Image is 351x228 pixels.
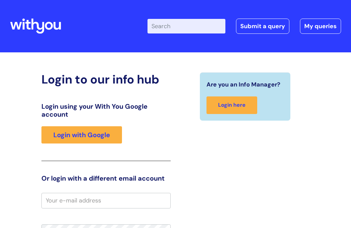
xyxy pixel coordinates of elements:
[41,174,171,182] h3: Or login with a different email account
[206,79,280,90] span: Are you an Info Manager?
[300,19,341,34] a: My queries
[147,19,225,33] input: Search
[41,193,171,208] input: Your e-mail address
[236,19,289,34] a: Submit a query
[41,72,171,86] h2: Login to our info hub
[41,102,171,118] h3: Login using your With You Google account
[206,96,257,114] a: Login here
[41,126,122,143] a: Login with Google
